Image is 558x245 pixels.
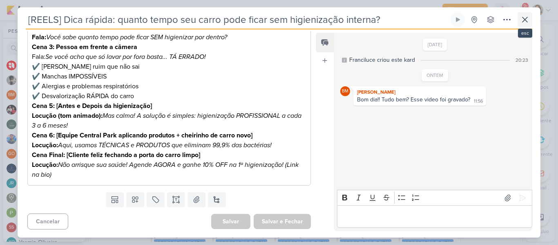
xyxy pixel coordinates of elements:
p: Fala: ✔️ [PERSON_NAME] ruim que não sai ✔️ Manchas IMPOSSÍVEIS ✔️ Alergias e problemas respiratór... [32,42,306,101]
i: Mas calma! A solução é simples: higienização PROFISSIONAL a cada 3 a 6 meses! [32,112,301,130]
div: Editor editing area: main [337,205,532,228]
div: [PERSON_NAME] [355,88,484,96]
div: 20:23 [516,56,528,64]
div: Ligar relógio [455,16,461,23]
div: 11:56 [474,98,483,105]
button: Cancelar [27,214,68,229]
i: Aqui, usamos TÉCNICAS e PRODUTOS que eliminam 99,9% das bactérias! [58,141,272,149]
strong: Locução: [32,161,58,169]
strong: Cena 3: Pessoa em frente a câmera [32,43,137,51]
strong: Cena 5: [Antes e Depois da higienização] [32,102,152,110]
div: Editor toolbar [337,190,532,206]
p: BM [342,89,348,94]
div: Franciluce criou este kard [349,56,415,64]
strong: Fala: [32,33,46,41]
i: Não arrisque sua saúde! Agende AGORA e ganhe 10% OFF na 1ª higienização! (Link na bio) [32,161,299,179]
i: Se você acha que só lavar por fora basta... TÁ ERRADO! [45,53,206,61]
strong: Locução (tom animado): [32,112,103,120]
strong: Locução: [32,141,58,149]
div: esc [518,29,532,38]
input: Kard Sem Título [26,12,449,27]
strong: Cena Final: [Cliente feliz fechando a porta do carro limpo] [32,151,200,159]
strong: Cena 6: [Equipe Central Park aplicando produtos + cheirinho de carro novo] [32,131,252,139]
div: Bom dia!! Tudo bem? Esse video foi gravado? [357,96,470,103]
div: Beth Monteiro [340,86,350,96]
i: Você sabe quanto tempo pode ficar SEM higienizar por dentro? [46,33,227,41]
